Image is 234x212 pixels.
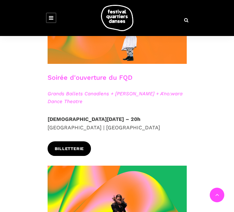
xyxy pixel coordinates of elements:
a: Billetterie [48,141,91,156]
p: [GEOGRAPHIC_DATA] | [GEOGRAPHIC_DATA] [48,115,187,132]
strong: [DEMOGRAPHIC_DATA][DATE] – 20h [48,116,140,122]
span: Grands Ballets Canadiens + [PERSON_NAME] + A'no:wara Dance Theatre [48,90,187,105]
img: logo-fqd-med [101,5,133,31]
a: Soirée d'ouverture du FQD [48,74,132,81]
span: Billetterie [55,146,84,152]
